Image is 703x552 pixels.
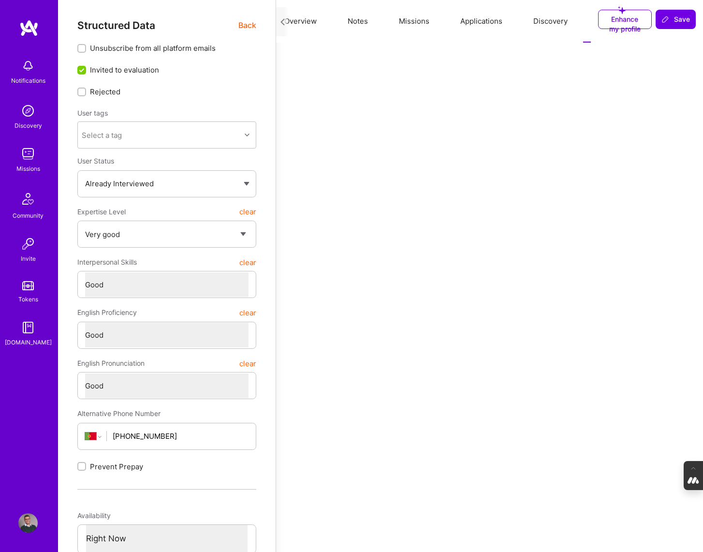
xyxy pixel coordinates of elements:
[21,254,36,264] div: Invite
[22,281,34,290] img: tokens
[113,424,249,448] input: +1 (000) 000-0000
[239,254,256,271] button: clear
[77,254,137,271] span: Interpersonal Skills
[245,133,249,137] i: icon Chevron
[16,164,40,174] div: Missions
[90,43,216,53] span: Unsubscribe from all platform emails
[77,355,145,372] span: English Pronunciation
[13,210,44,221] div: Community
[18,101,38,120] img: discovery
[77,108,108,118] label: User tags
[77,19,155,31] span: Structured Data
[77,409,161,418] span: Alternative Phone Number
[18,56,38,75] img: bell
[82,130,122,140] div: Select a tag
[77,203,126,221] span: Expertise Level
[19,19,39,37] img: logo
[77,507,256,524] div: Availability
[239,203,256,221] button: clear
[239,304,256,321] button: clear
[279,18,286,26] i: icon Next
[16,187,40,210] img: Community
[18,234,38,254] img: Invite
[239,355,256,372] button: clear
[656,10,696,29] button: Save
[77,157,114,165] span: User Status
[18,294,38,304] div: Tokens
[5,337,52,347] div: [DOMAIN_NAME]
[661,15,690,24] span: Save
[244,182,249,186] img: caret
[598,10,652,29] button: Enhance my profile
[11,75,45,86] div: Notifications
[238,19,256,31] span: Back
[18,144,38,164] img: teamwork
[18,318,38,337] img: guide book
[18,513,38,533] img: User Avatar
[90,87,120,97] span: Rejected
[16,513,40,533] a: User Avatar
[608,5,642,34] span: Enhance my profile
[85,179,154,188] span: Already Interviewed
[618,6,626,14] i: icon SuggestedTeams
[90,65,159,75] span: Invited to evaluation
[15,120,42,131] div: Discovery
[77,304,137,321] span: English Proficiency
[90,462,143,472] span: Prevent Prepay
